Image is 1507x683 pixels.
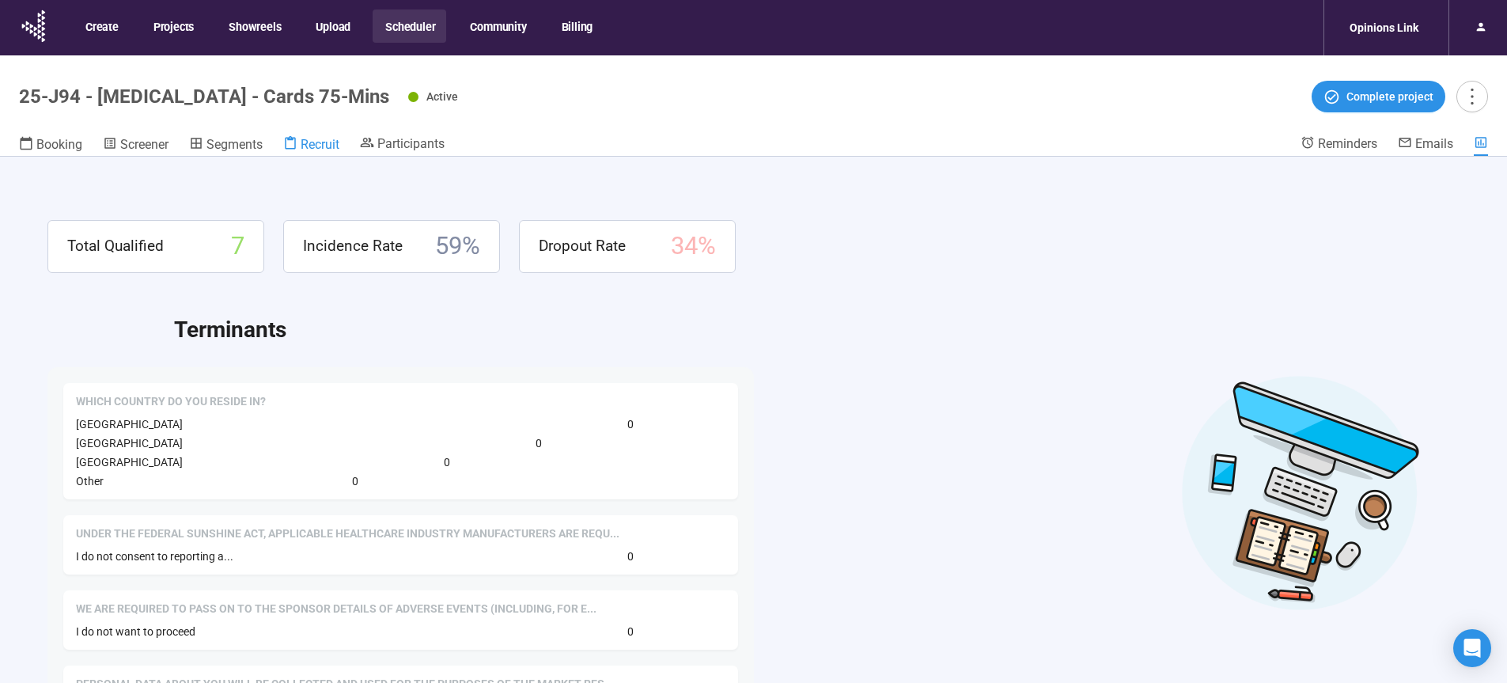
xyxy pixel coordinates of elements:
[76,418,183,431] span: [GEOGRAPHIC_DATA]
[303,234,403,258] span: Incidence Rate
[36,137,82,152] span: Booking
[141,9,205,43] button: Projects
[536,434,542,452] span: 0
[174,313,1460,347] h2: Terminants
[231,227,244,266] span: 7
[1461,85,1482,107] span: more
[216,9,292,43] button: Showreels
[549,9,604,43] button: Billing
[539,234,626,258] span: Dropout Rate
[301,137,339,152] span: Recruit
[206,137,263,152] span: Segments
[189,135,263,156] a: Segments
[1398,135,1453,154] a: Emails
[120,137,168,152] span: Screener
[373,9,446,43] button: Scheduler
[76,475,104,488] span: Other
[435,227,480,266] span: 59 %
[103,135,168,156] a: Screener
[19,135,82,156] a: Booking
[19,85,389,108] h1: 25-J94 - [MEDICAL_DATA] - Cards 75-Mins
[76,526,619,542] span: Under the federal Sunshine Act, applicable healthcare industry manufacturers are required to repo...
[303,9,362,43] button: Upload
[352,472,358,490] span: 0
[627,548,634,565] span: 0
[76,437,183,450] span: [GEOGRAPHIC_DATA]
[671,227,716,266] span: 34 %
[1301,135,1377,154] a: Reminders
[1456,81,1488,112] button: more
[283,135,339,156] a: Recruit
[76,456,183,469] span: [GEOGRAPHIC_DATA]
[1181,374,1420,612] img: Desktop work notes
[457,9,537,43] button: Community
[76,625,195,638] span: I do not want to proceed
[1346,88,1433,105] span: Complete project
[67,234,164,258] span: Total Qualified
[627,415,634,433] span: 0
[73,9,130,43] button: Create
[1415,136,1453,151] span: Emails
[377,136,445,151] span: Participants
[627,623,634,640] span: 0
[1453,629,1491,667] div: Open Intercom Messenger
[1318,136,1377,151] span: Reminders
[360,135,445,154] a: Participants
[426,90,458,103] span: Active
[76,601,596,617] span: We are required to pass on to the sponsor details of adverse events (including, for example, actu...
[76,394,266,410] span: Which country do you reside in?
[1340,13,1428,43] div: Opinions Link
[444,453,450,471] span: 0
[76,550,233,563] span: I do not consent to reporting a...
[1312,81,1445,112] button: Complete project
